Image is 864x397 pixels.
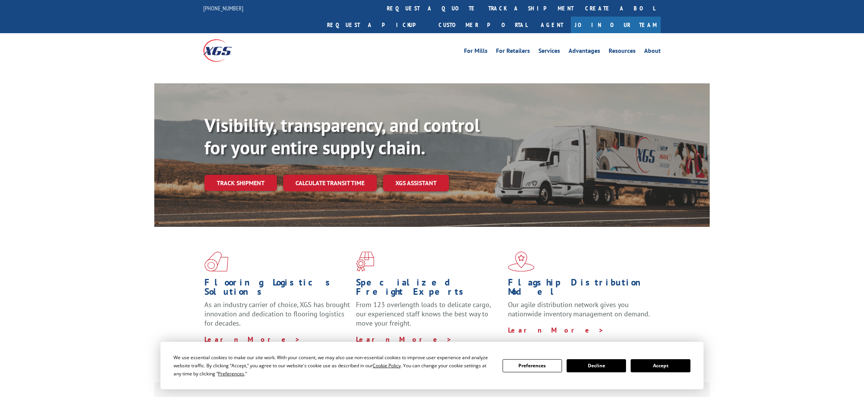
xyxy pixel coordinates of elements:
span: As an industry carrier of choice, XGS has brought innovation and dedication to flooring logistics... [204,300,350,328]
a: [PHONE_NUMBER] [203,4,243,12]
a: XGS ASSISTANT [383,175,449,191]
span: Preferences [218,370,244,377]
a: Learn More > [508,326,604,334]
a: Track shipment [204,175,277,191]
img: xgs-icon-total-supply-chain-intelligence-red [204,252,228,272]
a: For Mills [464,48,488,56]
a: About [644,48,661,56]
button: Preferences [503,359,562,372]
a: Agent [533,17,571,33]
a: Request a pickup [321,17,433,33]
div: We use essential cookies to make our site work. With your consent, we may also use non-essential ... [174,353,493,378]
b: Visibility, transparency, and control for your entire supply chain. [204,113,480,159]
a: For Retailers [496,48,530,56]
button: Decline [567,359,626,372]
span: Cookie Policy [373,362,401,369]
a: Learn More > [204,335,300,344]
button: Accept [631,359,690,372]
img: xgs-icon-flagship-distribution-model-red [508,252,535,272]
p: From 123 overlength loads to delicate cargo, our experienced staff knows the best way to move you... [356,300,502,334]
h1: Specialized Freight Experts [356,278,502,300]
span: Our agile distribution network gives you nationwide inventory management on demand. [508,300,650,318]
a: Resources [609,48,636,56]
a: Advantages [569,48,600,56]
a: Learn More > [356,335,452,344]
h1: Flagship Distribution Model [508,278,654,300]
img: xgs-icon-focused-on-flooring-red [356,252,374,272]
a: Join Our Team [571,17,661,33]
h1: Flooring Logistics Solutions [204,278,350,300]
a: Calculate transit time [283,175,377,191]
a: Customer Portal [433,17,533,33]
a: Services [538,48,560,56]
div: Cookie Consent Prompt [160,342,704,389]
